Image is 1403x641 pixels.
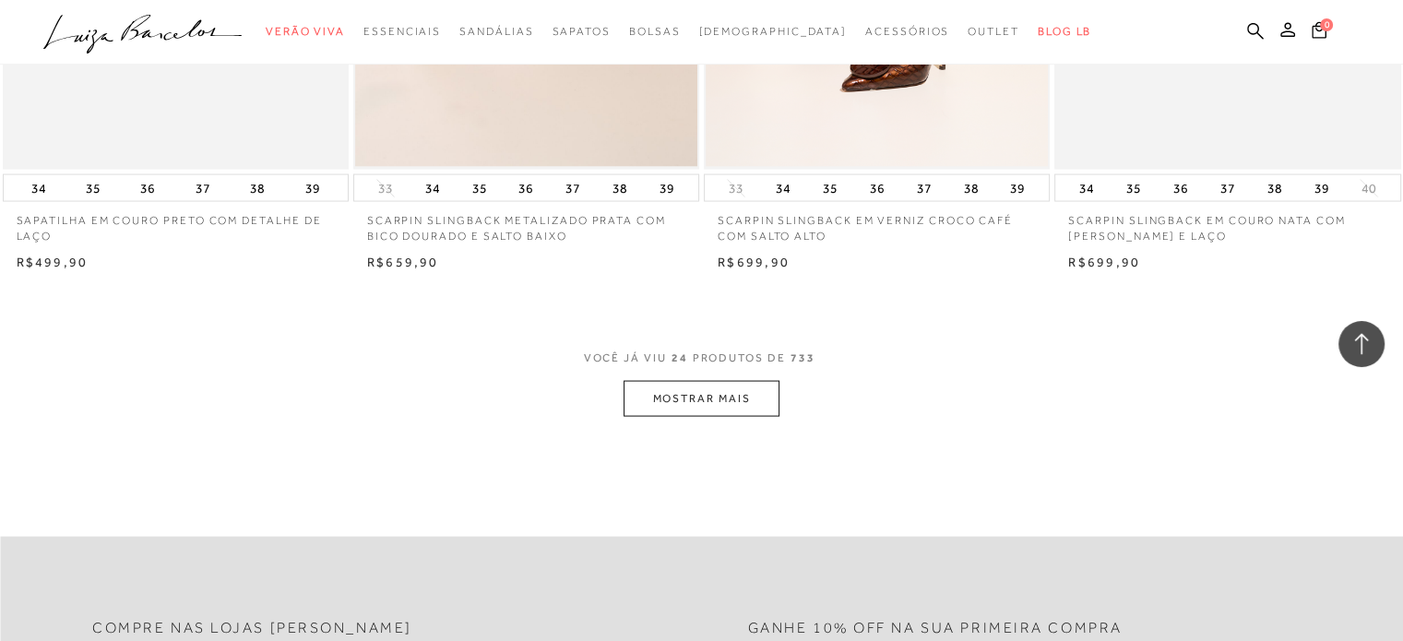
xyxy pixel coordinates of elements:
[624,381,779,417] button: MOSTRAR MAIS
[718,255,790,269] span: R$699,90
[373,180,398,197] button: 33
[968,15,1019,49] a: noSubCategoriesText
[723,180,749,197] button: 33
[363,15,441,49] a: noSubCategoriesText
[607,175,633,201] button: 38
[654,175,680,201] button: 39
[135,175,161,201] button: 36
[560,175,586,201] button: 37
[80,175,106,201] button: 35
[672,351,688,364] span: 24
[957,175,983,201] button: 38
[698,25,847,38] span: [DEMOGRAPHIC_DATA]
[1320,18,1333,31] span: 0
[367,255,439,269] span: R$659,90
[1074,175,1100,201] button: 34
[244,175,270,201] button: 38
[459,15,533,49] a: noSubCategoriesText
[266,25,345,38] span: Verão Viva
[698,15,847,49] a: noSubCategoriesText
[629,25,681,38] span: Bolsas
[864,175,890,201] button: 36
[552,15,610,49] a: noSubCategoriesText
[1306,20,1332,45] button: 0
[704,202,1050,244] a: SCARPIN SLINGBACK EM VERNIZ CROCO CAFÉ COM SALTO ALTO
[1121,175,1147,201] button: 35
[300,175,326,201] button: 39
[190,175,216,201] button: 37
[1215,175,1241,201] button: 37
[1054,202,1400,244] a: SCARPIN SLINGBACK EM COURO NATA COM [PERSON_NAME] E LAÇO
[3,202,349,244] a: SAPATILHA EM COURO PRETO COM DETALHE DE LAÇO
[629,15,681,49] a: noSubCategoriesText
[748,620,1123,637] h2: Ganhe 10% off na sua primeira compra
[1262,175,1288,201] button: 38
[363,25,441,38] span: Essenciais
[1005,175,1030,201] button: 39
[968,25,1019,38] span: Outlet
[26,175,52,201] button: 34
[459,25,533,38] span: Sandálias
[770,175,796,201] button: 34
[791,351,815,364] span: 733
[266,15,345,49] a: noSubCategoriesText
[420,175,446,201] button: 34
[552,25,610,38] span: Sapatos
[92,620,412,637] h2: Compre nas lojas [PERSON_NAME]
[353,202,699,244] a: SCARPIN SLINGBACK METALIZADO PRATA COM BICO DOURADO E SALTO BAIXO
[1356,180,1382,197] button: 40
[865,25,949,38] span: Acessórios
[1068,255,1140,269] span: R$699,90
[17,255,89,269] span: R$499,90
[1168,175,1194,201] button: 36
[1038,15,1091,49] a: BLOG LB
[466,175,492,201] button: 35
[584,351,820,364] span: VOCÊ JÁ VIU PRODUTOS DE
[1309,175,1335,201] button: 39
[865,15,949,49] a: noSubCategoriesText
[513,175,539,201] button: 36
[911,175,937,201] button: 37
[817,175,843,201] button: 35
[1038,25,1091,38] span: BLOG LB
